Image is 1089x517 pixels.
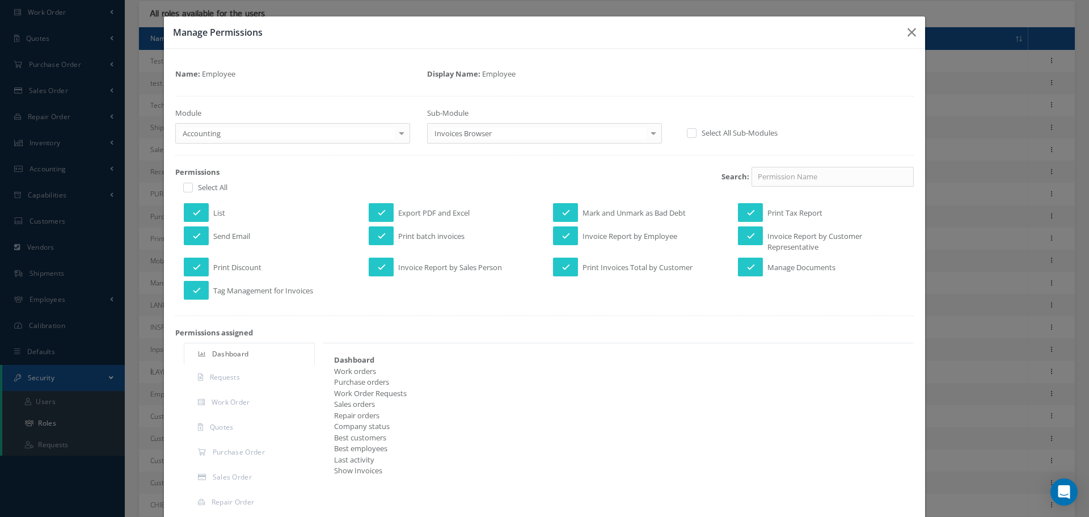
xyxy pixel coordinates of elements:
[326,432,902,444] div: Best customers
[212,497,255,507] span: Repair Order
[326,421,902,432] div: Company status
[721,171,749,182] strong: Search:
[1050,478,1078,506] div: Open Intercom Messenger
[583,208,686,222] span: Mark and Unmark as Bad Debt
[213,472,252,482] span: Sales Order
[767,208,822,222] span: Print Tax Report
[398,231,465,245] span: Print batch invoices
[326,377,902,388] div: Purchase orders
[184,392,315,415] a: Work Order
[326,399,902,410] div: Sales orders
[767,231,906,253] span: Invoice Report by Customer Representative
[432,128,647,139] span: Invoices Browser
[175,167,220,177] strong: Permissions
[326,443,902,455] div: Best employees
[752,167,914,187] input: Permission Name
[583,262,693,276] span: Print Invoices Total by Customer
[213,231,250,245] span: Send Email
[212,349,249,359] span: Dashboard
[427,69,480,79] strong: Display Name:
[184,343,315,365] a: Dashboard
[173,26,898,39] h3: Manage Permissions
[326,455,902,466] div: Last activity
[427,108,468,119] label: Sub-Module
[184,442,315,465] a: Purchase Order
[180,128,395,139] span: Accounting
[583,231,677,245] span: Invoice Report by Employee
[326,410,902,422] div: Repair orders
[482,69,516,79] span: Employee
[334,355,374,365] strong: Dashboard
[213,208,225,222] span: List
[326,366,902,377] div: Work orders
[398,262,502,276] span: Invoice Report by Sales Person
[699,128,778,138] label: Select All Sub-Modules
[175,108,201,119] label: Module
[213,447,265,457] span: Purchase Order
[212,397,250,407] span: Work Order
[767,262,835,276] span: Manage Documents
[175,327,253,338] strong: Permissions assigned
[210,372,240,382] span: Requests
[184,466,315,490] a: Sales Order
[202,69,235,79] span: Employee
[326,465,902,477] div: Show Invoices
[213,262,261,276] span: Print Discount
[184,491,315,515] a: Repair Order
[213,285,313,300] span: Tag Management for Invoices
[210,422,234,432] span: Quotes
[398,208,470,222] span: Export PDF and Excel
[184,417,315,440] a: Quotes
[184,367,315,390] a: Requests
[175,69,200,79] strong: Name:
[195,182,227,192] label: Select All
[326,388,902,400] div: Work Order Requests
